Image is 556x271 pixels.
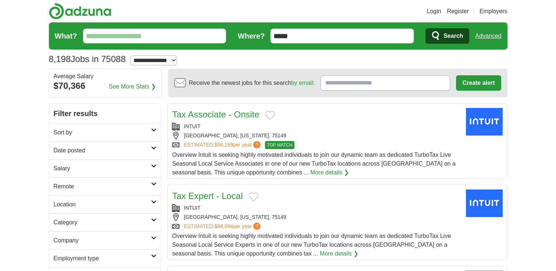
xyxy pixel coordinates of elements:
button: Create alert [456,75,501,91]
h2: Salary [54,164,151,173]
button: Add to favorite jobs [249,192,258,201]
a: INTUIT [184,123,200,129]
div: [GEOGRAPHIC_DATA], [US_STATE], 75149 [172,213,460,221]
a: Login [427,7,441,16]
a: More details ❯ [310,168,349,177]
a: Advanced [475,29,501,43]
a: Date posted [49,141,161,159]
a: Tax Associate - Onsite [172,109,259,119]
a: by email [291,80,313,86]
a: Location [49,195,161,213]
button: Add to favorite jobs [265,111,275,120]
a: Remote [49,177,161,195]
img: Adzuna logo [49,3,111,19]
label: Where? [238,30,265,41]
span: $56,198 [214,142,233,148]
div: Average Salary [54,73,157,79]
h2: Company [54,236,151,245]
span: ? [253,223,261,230]
a: More details ❯ [320,249,358,258]
a: Employers [480,7,507,16]
a: Sort by [49,123,161,141]
span: Overview Intuit is seeking highly motivated individuals to join our dynamic team as dedicated Tur... [172,152,455,176]
h2: Sort by [54,128,151,137]
span: Receive the newest jobs for this search : [189,79,315,87]
a: Company [49,231,161,249]
h2: Date posted [54,146,151,155]
a: Register [447,7,469,16]
a: Tax Expert - Local [172,191,243,201]
span: TOP MATCH [265,141,294,149]
h2: Remote [54,182,151,191]
a: Category [49,213,161,231]
h2: Employment type [54,254,151,263]
span: Search [444,29,463,43]
span: Overview Intuit is seeking highly motivated individuals to join our dynamic team as dedicated Tur... [172,233,451,257]
a: ESTIMATED:$56,198per year? [184,141,262,149]
div: [GEOGRAPHIC_DATA], [US_STATE], 75149 [172,132,460,140]
h1: Jobs in 75088 [49,54,126,64]
a: Employment type [49,249,161,267]
a: Salary [49,159,161,177]
label: What? [55,30,77,41]
span: ? [253,141,261,148]
h2: Filter results [49,104,161,123]
div: $70,366 [54,79,157,93]
button: Search [426,28,469,44]
h2: Location [54,200,151,209]
span: $68,994 [214,223,233,229]
img: Intuit logo [466,189,503,217]
img: Intuit logo [466,108,503,135]
a: ESTIMATED:$68,994per year? [184,223,262,230]
a: See More Stats ❯ [109,82,156,91]
span: 8,198 [49,53,71,66]
a: INTUIT [184,205,200,211]
h2: Category [54,218,151,227]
